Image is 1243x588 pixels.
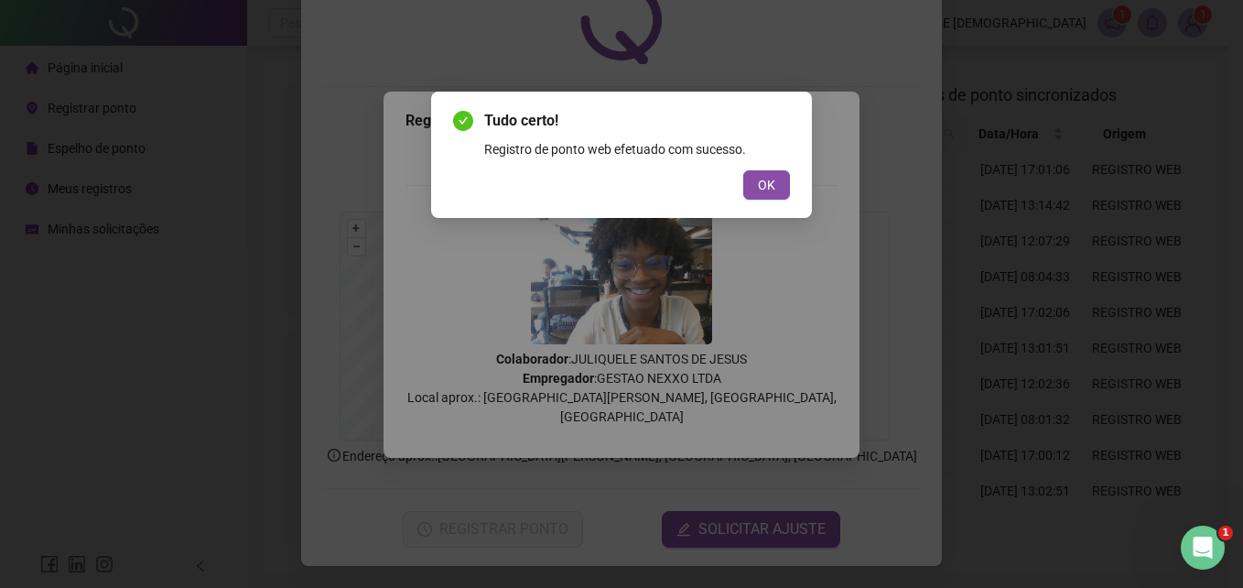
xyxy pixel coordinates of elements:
span: Tudo certo! [484,110,790,132]
span: 1 [1218,526,1233,540]
span: check-circle [453,111,473,131]
button: OK [743,170,790,200]
span: OK [758,175,775,195]
iframe: Intercom live chat [1181,526,1225,570]
div: Registro de ponto web efetuado com sucesso. [484,139,790,159]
